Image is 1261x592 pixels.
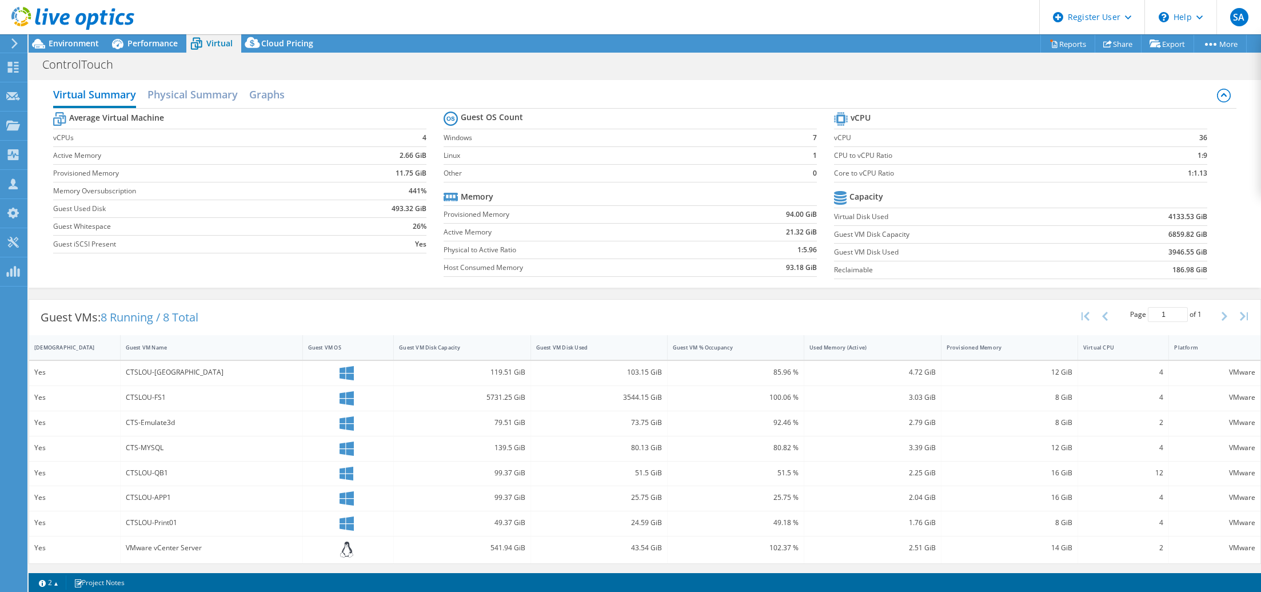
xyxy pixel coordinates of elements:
b: 1:1.13 [1188,168,1207,179]
h2: Virtual Summary [53,83,136,108]
b: Capacity [849,191,883,202]
label: Linux [444,150,799,161]
div: VMware [1174,467,1255,479]
b: 186.98 GiB [1172,264,1207,276]
label: vCPU [834,132,1122,144]
div: Virtual CPU [1083,344,1150,351]
div: 139.5 GiB [399,442,525,454]
label: Memory Oversubscription [53,185,337,197]
h1: ControlTouch [37,58,131,71]
b: 94.00 GiB [786,209,817,220]
div: 8 GiB [947,391,1072,404]
div: 8 GiB [947,416,1072,429]
span: 1 [1198,309,1202,319]
div: Platform [1174,344,1242,351]
b: 0 [813,168,817,179]
b: Guest OS Count [461,112,523,123]
div: 79.51 GiB [399,416,525,429]
label: Guest Whitespace [53,221,337,232]
div: 85.96 % [673,366,799,379]
div: 4.72 GiB [809,366,935,379]
a: Project Notes [66,575,133,590]
div: 103.15 GiB [536,366,662,379]
div: 1.76 GiB [809,516,935,529]
b: 11.75 GiB [396,168,426,179]
div: Guest VM Name [126,344,284,351]
b: 441% [409,185,426,197]
label: Windows [444,132,799,144]
div: 12 GiB [947,366,1072,379]
div: Yes [34,391,115,404]
div: 3544.15 GiB [536,391,662,404]
a: More [1194,35,1247,53]
div: VMware [1174,516,1255,529]
div: Yes [34,542,115,554]
span: 8 Running / 8 Total [101,309,198,325]
label: Guest Used Disk [53,203,337,214]
div: 25.75 GiB [536,491,662,504]
b: 3946.55 GiB [1168,247,1207,258]
label: Guest iSCSI Present [53,239,337,250]
label: Guest VM Disk Used [834,247,1087,258]
div: 5731.25 GiB [399,391,525,404]
b: 493.32 GiB [392,203,426,214]
div: 2.04 GiB [809,491,935,504]
div: CTS-MYSQL [126,442,297,454]
div: 2 [1083,416,1164,429]
div: 3.39 GiB [809,442,935,454]
div: 3.03 GiB [809,391,935,404]
a: 2 [31,575,66,590]
div: 119.51 GiB [399,366,525,379]
div: Guest VM Disk Used [536,344,648,351]
div: Guest VM % Occupancy [673,344,785,351]
div: 25.75 % [673,491,799,504]
div: 80.13 GiB [536,442,662,454]
h2: Physical Summary [147,83,238,106]
div: 99.37 GiB [399,467,525,479]
label: Provisioned Memory [53,168,337,179]
b: 1 [813,150,817,161]
b: 26% [413,221,426,232]
div: 12 [1083,467,1164,479]
div: VMware [1174,542,1255,554]
div: Yes [34,416,115,429]
div: 80.82 % [673,442,799,454]
a: Export [1141,35,1194,53]
b: 1:9 [1198,150,1207,161]
label: Virtual Disk Used [834,211,1087,223]
div: 8 GiB [947,516,1072,529]
b: 93.18 GiB [786,262,817,273]
div: VMware [1174,416,1255,429]
b: 4 [422,132,426,144]
div: 4 [1083,516,1164,529]
div: 102.37 % [673,542,799,554]
b: Average Virtual Machine [69,112,164,124]
svg: \n [1159,12,1169,22]
div: CTSLOU-APP1 [126,491,297,504]
div: 43.54 GiB [536,542,662,554]
div: Guest VM OS [308,344,375,351]
div: VMware [1174,366,1255,379]
div: CTSLOU-[GEOGRAPHIC_DATA] [126,366,297,379]
span: Cloud Pricing [261,38,313,49]
label: Core to vCPU Ratio [834,168,1122,179]
div: 73.75 GiB [536,416,662,429]
div: Guest VM Disk Capacity [399,344,511,351]
div: CTS-Emulate3d [126,416,297,429]
div: 12 GiB [947,442,1072,454]
div: 4 [1083,366,1164,379]
span: Page of [1130,307,1202,322]
div: 4 [1083,391,1164,404]
b: 6859.82 GiB [1168,229,1207,240]
div: 16 GiB [947,491,1072,504]
b: 1:5.96 [797,244,817,256]
label: Provisioned Memory [444,209,717,220]
b: Yes [415,239,426,250]
div: 4 [1083,491,1164,504]
a: Share [1095,35,1142,53]
label: Reclaimable [834,264,1087,276]
div: Yes [34,467,115,479]
span: Virtual [206,38,233,49]
label: Host Consumed Memory [444,262,717,273]
div: 541.94 GiB [399,542,525,554]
